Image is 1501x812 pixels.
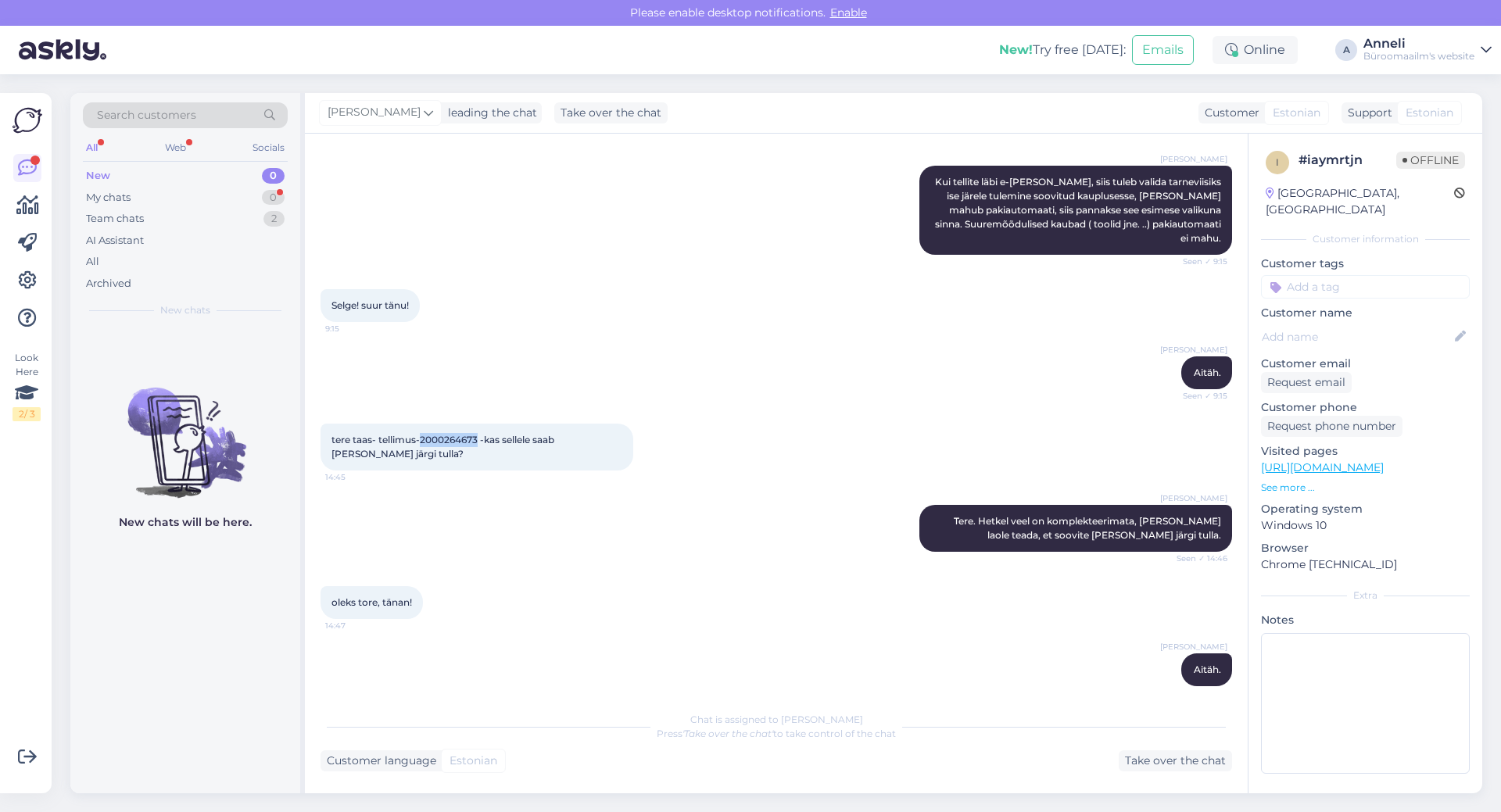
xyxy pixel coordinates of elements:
[1261,399,1470,416] p: Customer phone
[70,359,300,500] img: No chats
[262,168,285,184] div: 0
[262,190,285,206] div: 0
[1261,356,1470,372] p: Customer email
[1160,344,1227,356] span: [PERSON_NAME]
[1160,492,1227,504] span: [PERSON_NAME]
[13,106,42,135] img: Askly Logo
[325,620,384,631] span: 14:47
[1198,105,1259,121] div: Customer
[97,107,196,123] span: Search customers
[554,102,668,123] div: Take over the chat
[1169,256,1227,267] span: Seen ✓ 9:15
[1261,612,1470,628] p: Notes
[1363,38,1474,50] div: Anneli
[83,138,101,158] div: All
[249,138,288,158] div: Socials
[935,176,1223,244] span: Kui tellite läbi e-[PERSON_NAME], siis tuleb valida tarneviisiks ise järele tulemine soovitud kau...
[1160,153,1227,165] span: [PERSON_NAME]
[86,168,110,184] div: New
[954,515,1223,541] span: Tere. Hetkel veel on komplekteerimata, [PERSON_NAME] laole teada, et soovite [PERSON_NAME] järgi ...
[331,596,412,608] span: oleks tore, tänan!
[442,105,537,121] div: leading the chat
[1261,443,1470,460] p: Visited pages
[1406,105,1453,121] span: Estonian
[1169,390,1227,402] span: Seen ✓ 9:15
[86,276,131,292] div: Archived
[1160,641,1227,653] span: [PERSON_NAME]
[999,41,1126,59] div: Try free [DATE]:
[1363,38,1492,63] a: AnneliBüroomaailm's website
[1363,50,1474,63] div: Büroomaailm's website
[13,351,41,421] div: Look Here
[1342,105,1392,121] div: Support
[1273,105,1320,121] span: Estonian
[86,211,144,227] div: Team chats
[826,5,872,20] span: Enable
[1194,367,1221,378] span: Aitäh.
[1261,372,1352,393] div: Request email
[1194,664,1221,675] span: Aitäh.
[86,190,131,206] div: My chats
[328,104,421,121] span: [PERSON_NAME]
[331,434,557,460] span: tere taas- tellimus-2000264673 -kas sellele saab [PERSON_NAME] järgi tulla?
[325,323,384,334] span: 9:15
[263,211,285,227] div: 2
[1169,687,1227,699] span: 14:47
[999,42,1033,57] b: New!
[682,728,773,739] i: 'Take over the chat'
[1261,588,1470,603] div: Extra
[331,299,409,311] span: Selge! suur tänu!
[1299,151,1396,170] div: # iaymrtjn
[1169,553,1227,564] span: Seen ✓ 14:46
[657,728,896,739] span: Press to take control of the chat
[119,514,252,531] p: New chats will be here.
[86,233,144,249] div: AI Assistant
[160,303,210,317] span: New chats
[1261,517,1470,534] p: Windows 10
[13,407,41,421] div: 2 / 3
[1335,39,1357,61] div: A
[1213,36,1298,64] div: Online
[1261,232,1470,246] div: Customer information
[1262,328,1452,345] input: Add name
[325,471,384,483] span: 14:45
[690,714,863,725] span: Chat is assigned to [PERSON_NAME]
[1132,35,1194,65] button: Emails
[1261,305,1470,321] p: Customer name
[1396,152,1465,169] span: Offline
[1261,481,1470,495] p: See more ...
[1261,501,1470,517] p: Operating system
[162,138,189,158] div: Web
[321,753,436,769] div: Customer language
[1261,460,1384,474] a: [URL][DOMAIN_NAME]
[450,753,497,769] span: Estonian
[1119,750,1232,771] div: Take over the chat
[1261,416,1402,437] div: Request phone number
[1261,540,1470,556] p: Browser
[1261,256,1470,272] p: Customer tags
[1266,185,1454,218] div: [GEOGRAPHIC_DATA], [GEOGRAPHIC_DATA]
[1261,556,1470,573] p: Chrome [TECHNICAL_ID]
[1276,156,1279,168] span: i
[1261,275,1470,299] input: Add a tag
[86,254,99,270] div: All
